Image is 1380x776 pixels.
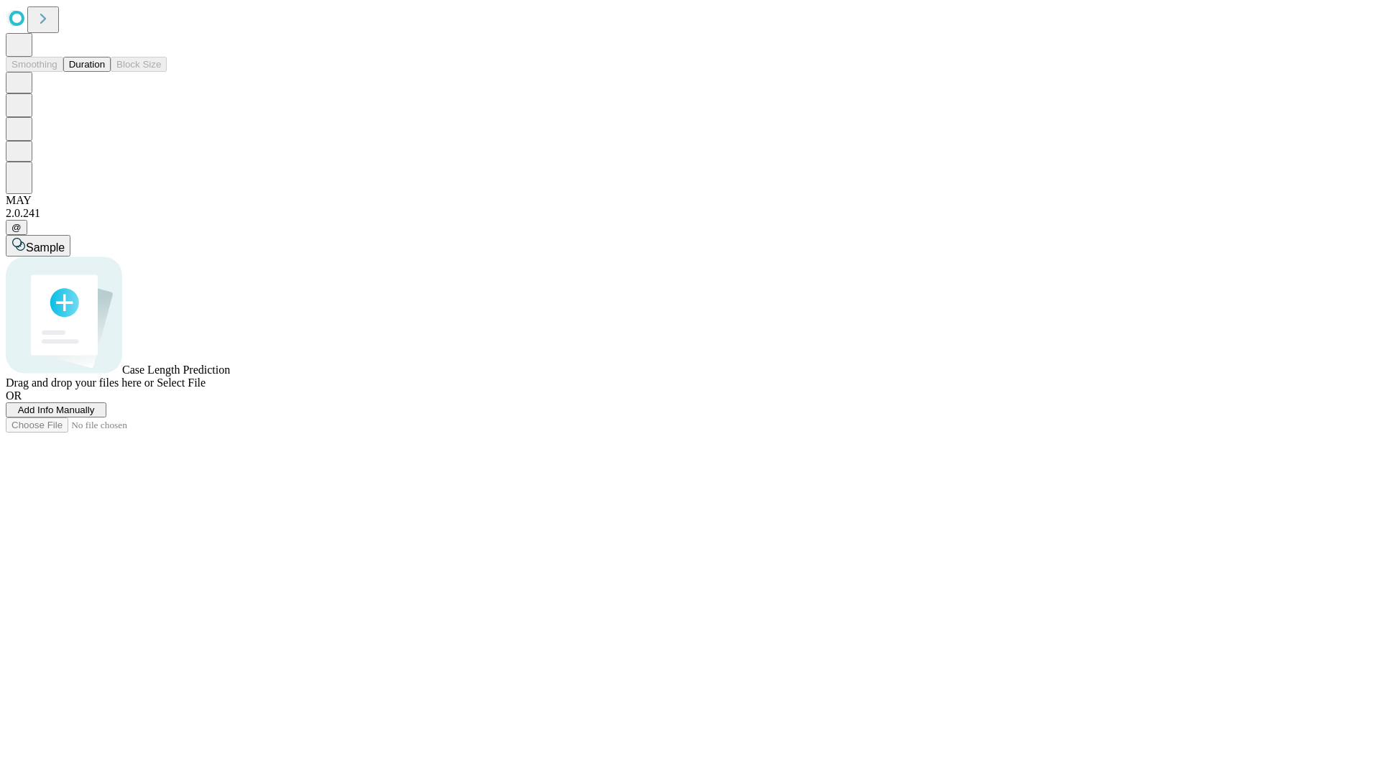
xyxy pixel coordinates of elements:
[6,220,27,235] button: @
[18,405,95,415] span: Add Info Manually
[6,377,154,389] span: Drag and drop your files here or
[6,57,63,72] button: Smoothing
[6,207,1374,220] div: 2.0.241
[11,222,22,233] span: @
[6,235,70,257] button: Sample
[111,57,167,72] button: Block Size
[157,377,206,389] span: Select File
[26,241,65,254] span: Sample
[6,389,22,402] span: OR
[6,402,106,417] button: Add Info Manually
[63,57,111,72] button: Duration
[122,364,230,376] span: Case Length Prediction
[6,194,1374,207] div: MAY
